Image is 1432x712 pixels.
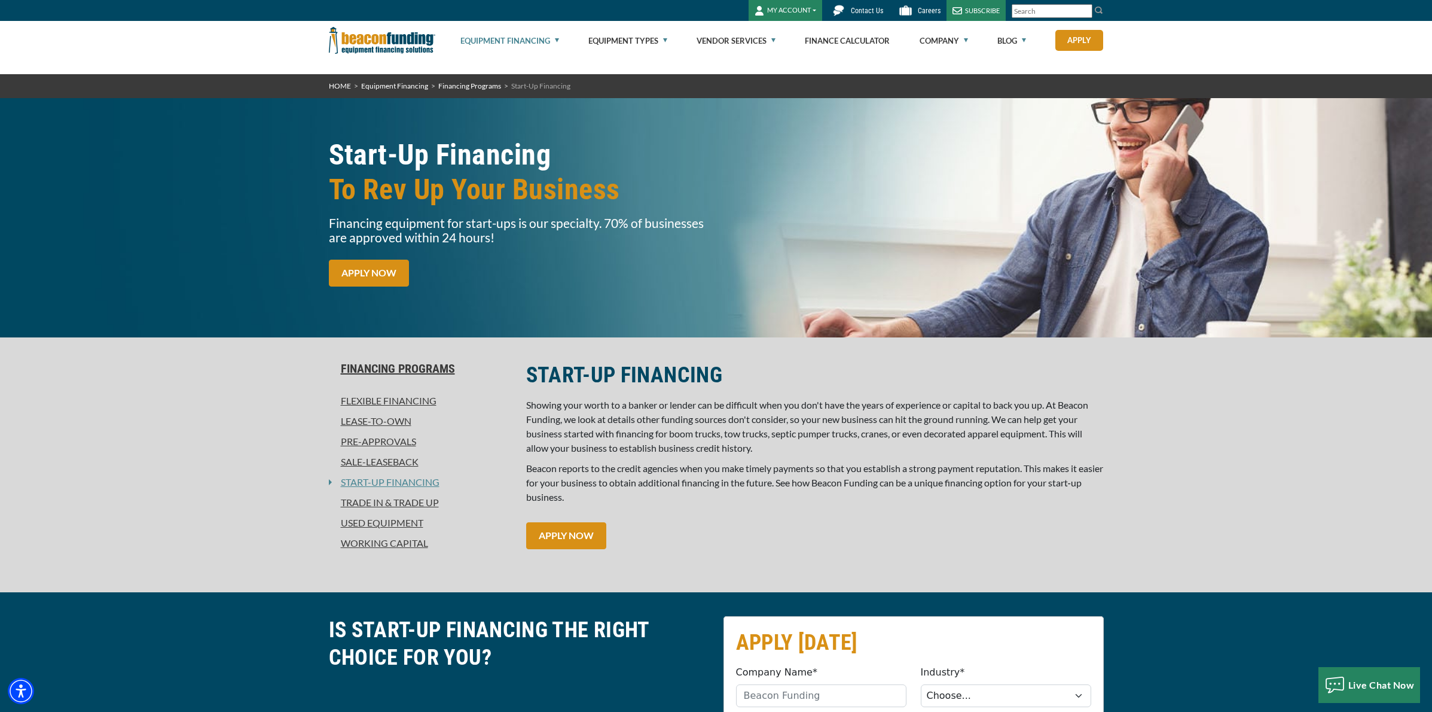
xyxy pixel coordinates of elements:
[1080,7,1089,16] a: Clear search text
[329,455,512,469] a: Sale-Leaseback
[332,475,439,489] a: Start-Up Financing
[329,138,709,207] h1: Start-Up Financing
[526,463,1103,503] span: Beacon reports to the credit agencies when you make timely payments so that you establish a stron...
[805,22,890,60] a: Finance Calculator
[526,361,1104,389] h2: START-UP FINANCING
[329,516,512,530] a: Used Equipment
[1094,5,1104,15] img: Search
[851,7,883,15] span: Contact Us
[329,216,709,245] p: Financing equipment for start-ups is our specialty. 70% of businesses are approved within 24 hours!
[329,616,709,671] h2: IS START-UP FINANCING THE RIGHT CHOICE FOR YOU?
[921,665,965,680] label: Industry*
[920,22,968,60] a: Company
[329,434,512,449] a: Pre-approvals
[460,22,559,60] a: Equipment Financing
[1348,679,1415,690] span: Live Chat Now
[736,665,817,680] label: Company Name*
[438,81,501,90] a: Financing Programs
[329,495,512,510] a: Trade In & Trade Up
[997,22,1026,60] a: Blog
[918,7,941,15] span: Careers
[329,414,512,428] a: Lease-To-Own
[329,81,351,90] a: HOME
[526,522,606,549] a: APPLY NOW
[329,21,435,60] img: Beacon Funding Corporation logo
[1012,4,1092,18] input: Search
[736,629,1091,656] h2: APPLY [DATE]
[329,361,512,376] a: Financing Programs
[736,684,906,707] input: Beacon Funding
[329,536,512,550] a: Working Capital
[526,399,1088,454] span: Showing your worth to a banker or lender can be difficult when you don't have the years of experi...
[8,678,34,704] div: Accessibility Menu
[511,81,570,90] span: Start-Up Financing
[1318,667,1421,703] button: Live Chat Now
[329,172,709,207] span: To Rev Up Your Business
[588,22,667,60] a: Equipment Types
[329,394,512,408] a: Flexible Financing
[697,22,775,60] a: Vendor Services
[1055,30,1103,51] a: Apply
[361,81,428,90] a: Equipment Financing
[329,260,409,287] a: APPLY NOW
